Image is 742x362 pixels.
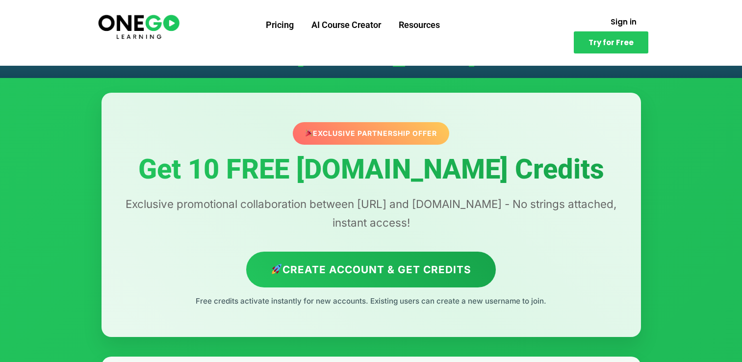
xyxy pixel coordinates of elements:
a: AI Course Creator [303,12,390,38]
a: Create Account & Get Credits [246,252,496,287]
img: 🎉 [306,129,312,136]
a: Resources [390,12,449,38]
div: Exclusive Partnership Offer [293,122,449,145]
p: Exclusive promotional collaboration between [URL] and [DOMAIN_NAME] - No strings attached, instan... [121,195,621,232]
span: Try for Free [588,39,634,46]
img: 🚀 [272,264,282,274]
p: Free credits activate instantly for new accounts. Existing users can create a new username to join. [121,295,621,308]
h1: Get 10 FREE [DOMAIN_NAME] Credits [121,155,621,185]
a: Pricing [257,12,303,38]
a: Sign in [599,12,648,31]
h1: Get 10 FREE [DOMAIN_NAME] Credits! [111,46,631,67]
span: Sign in [611,18,637,26]
a: Try for Free [574,31,648,53]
